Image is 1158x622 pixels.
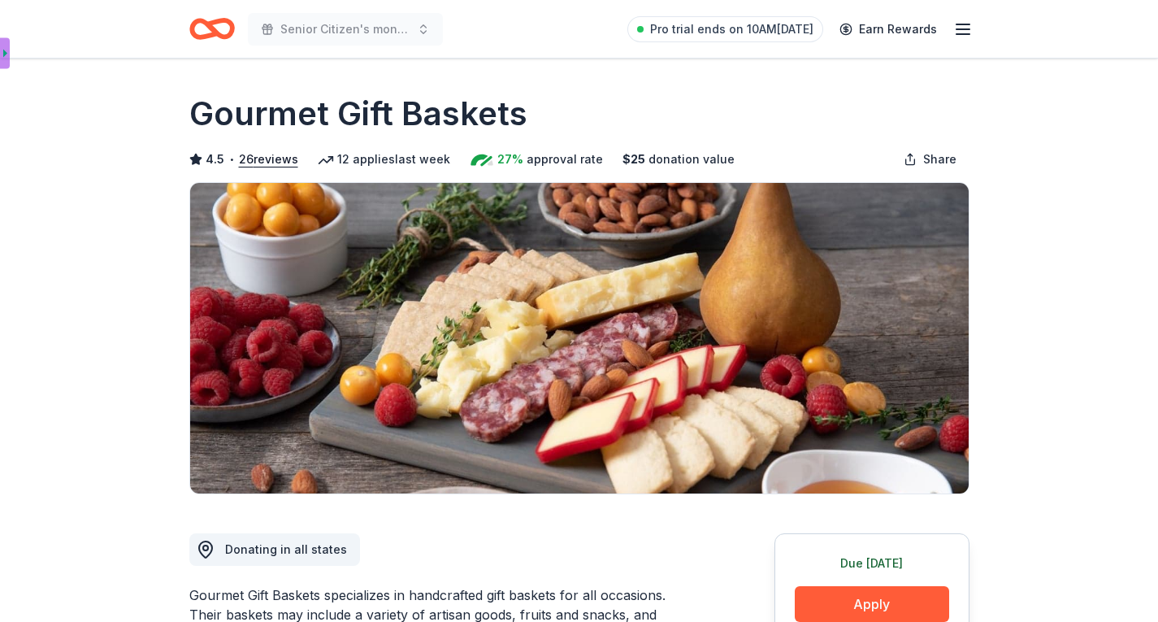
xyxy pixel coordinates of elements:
[648,150,735,169] span: donation value
[795,554,949,573] div: Due [DATE]
[280,20,410,39] span: Senior Citizen's monthly birthday bash
[248,13,443,46] button: Senior Citizen's monthly birthday bash
[650,20,813,39] span: Pro trial ends on 10AM[DATE]
[830,15,947,44] a: Earn Rewards
[627,16,823,42] a: Pro trial ends on 10AM[DATE]
[190,183,969,494] img: Image for Gourmet Gift Baskets
[795,586,949,622] button: Apply
[189,10,235,48] a: Home
[891,143,969,176] button: Share
[923,150,956,169] span: Share
[189,91,527,137] h1: Gourmet Gift Baskets
[225,542,347,556] span: Donating in all states
[239,150,298,169] button: 26reviews
[206,150,224,169] span: 4.5
[527,150,603,169] span: approval rate
[228,153,234,166] span: •
[622,150,645,169] span: $ 25
[497,150,523,169] span: 27%
[318,150,450,169] div: 12 applies last week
